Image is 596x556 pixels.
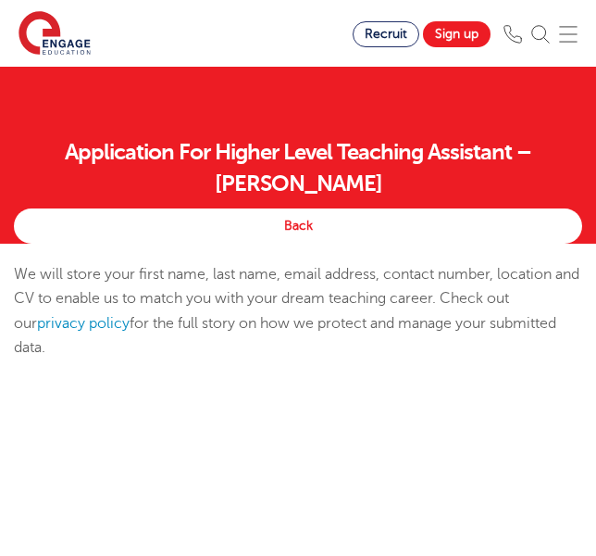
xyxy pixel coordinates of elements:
[423,21,490,47] a: Sign up
[365,27,407,41] span: Recruit
[14,208,582,244] a: Back
[503,25,522,44] img: Phone
[531,25,550,44] img: Search
[353,21,419,47] a: Recruit
[14,262,582,360] p: We will store your first name, last name, email address, contact number, location and CV to enabl...
[19,11,91,57] img: Engage Education
[559,25,577,44] img: Mobile Menu
[14,136,582,199] h1: Application For Higher Level Teaching Assistant – [PERSON_NAME]
[37,315,130,332] a: privacy policy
